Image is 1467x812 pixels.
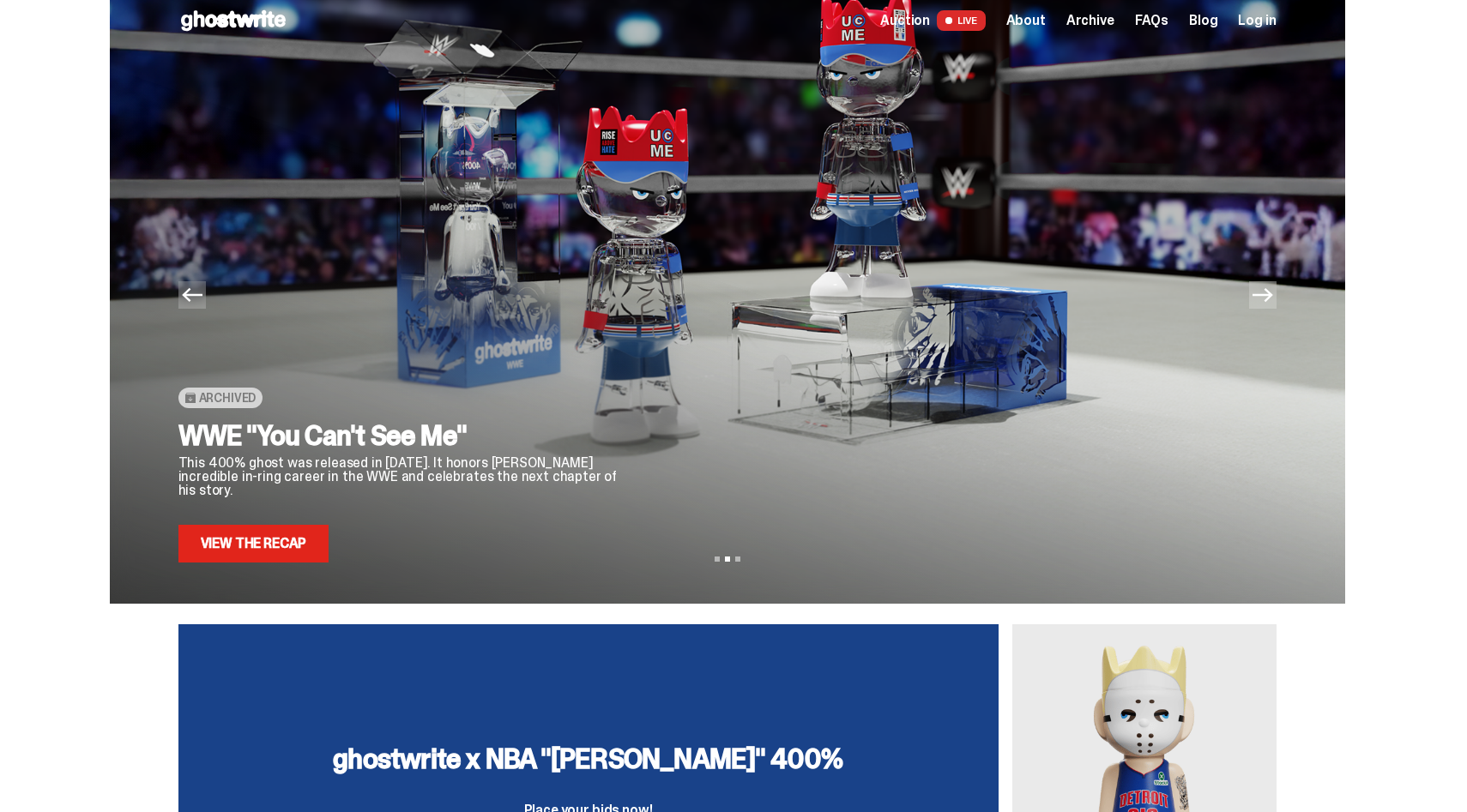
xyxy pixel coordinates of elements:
a: FAQs [1135,14,1168,27]
span: LIVE [937,10,986,31]
a: Archive [1066,14,1114,27]
p: This 400% ghost was released in [DATE]. It honors [PERSON_NAME] incredible in-ring career in the ... [178,456,636,497]
button: Next [1249,281,1277,309]
span: Archived [199,391,257,405]
a: Log in [1238,14,1276,27]
button: View slide 1 [715,556,720,562]
h3: ghostwrite x NBA "[PERSON_NAME]" 400% [333,745,842,773]
span: Auction [880,14,930,27]
button: View slide 3 [735,556,740,562]
button: View slide 2 [725,556,730,562]
a: Blog [1189,14,1217,27]
a: Auction LIVE [880,10,985,31]
h2: WWE "You Can't See Me" [178,422,636,449]
button: Previous [178,281,206,309]
a: View the Recap [178,525,329,562]
a: About [1006,14,1046,27]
